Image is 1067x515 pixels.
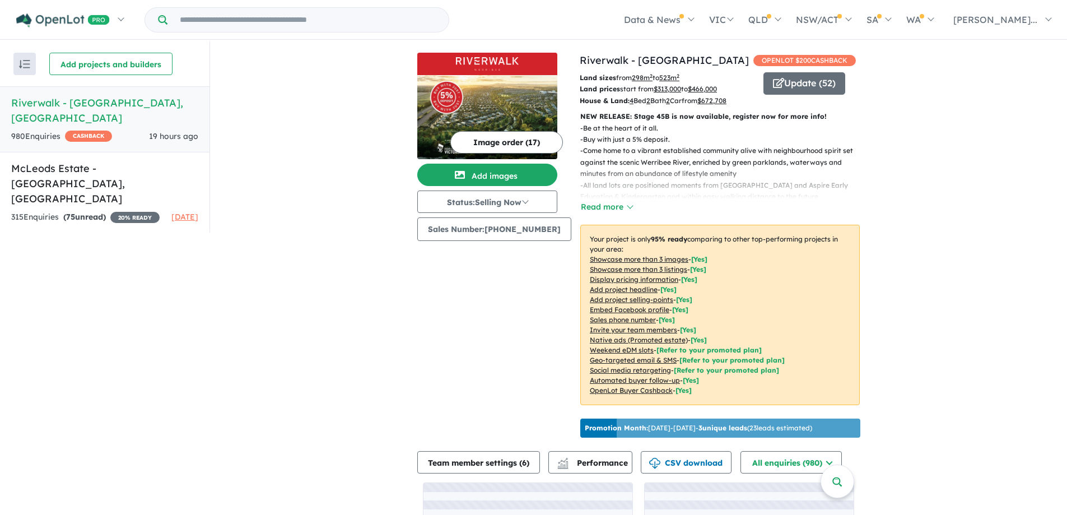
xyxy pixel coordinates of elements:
[659,316,675,324] span: [ Yes ]
[580,96,630,105] b: House & Land:
[585,423,812,433] p: [DATE] - [DATE] - ( 23 leads estimated)
[660,285,677,294] span: [ Yes ]
[590,316,656,324] u: Sales phone number
[171,212,198,222] span: [DATE]
[641,451,731,474] button: CSV download
[66,212,75,222] span: 75
[691,336,707,344] span: [Yes]
[675,386,692,395] span: [Yes]
[698,424,747,432] b: 3 unique leads
[558,458,568,464] img: line-chart.svg
[580,95,755,106] p: Bed Bath Car from
[590,295,673,304] u: Add project selling-points
[590,366,671,374] u: Social media retargeting
[590,285,658,294] u: Add project headline
[590,255,688,263] u: Showcase more than 3 images
[656,346,762,354] span: [Refer to your promoted plan]
[417,53,557,159] a: Riverwalk - Werribee LogoRiverwalk - Werribee
[522,458,526,468] span: 6
[559,458,628,468] span: Performance
[590,305,669,314] u: Embed Facebook profile
[11,161,198,206] h5: McLeods Estate - [GEOGRAPHIC_DATA] , [GEOGRAPHIC_DATA]
[580,85,620,93] b: Land prices
[450,131,563,154] button: Image order (17)
[697,96,726,105] u: $ 672,708
[19,60,30,68] img: sort.svg
[590,265,687,273] u: Showcase more than 3 listings
[16,13,110,27] img: Openlot PRO Logo White
[580,225,860,405] p: Your project is only comparing to other top-performing projects in your area: - - - - - - - - - -...
[590,386,673,395] u: OpenLot Buyer Cashback
[417,451,540,474] button: Team member settings (6)
[11,211,160,224] div: 315 Enquir ies
[580,123,869,134] p: - Be at the heart of it all.
[654,85,681,93] u: $ 313,000
[417,191,557,213] button: Status:Selling Now
[763,72,845,95] button: Update (52)
[580,72,755,83] p: from
[548,451,632,474] button: Performance
[580,145,869,179] p: - Come home to a vibrant established community alive with neighbourhood spirit set against the sc...
[632,73,653,82] u: 298 m
[11,95,198,126] h5: Riverwalk - [GEOGRAPHIC_DATA] , [GEOGRAPHIC_DATA]
[590,356,677,364] u: Geo-targeted email & SMS
[580,83,755,95] p: start from
[688,85,717,93] u: $ 466,000
[49,53,173,75] button: Add projects and builders
[63,212,106,222] strong: ( unread)
[580,180,869,214] p: - All land lots are positioned moments from [GEOGRAPHIC_DATA] and Aspire Early Education & Kinder...
[580,54,749,67] a: Riverwalk - [GEOGRAPHIC_DATA]
[585,424,648,432] b: Promotion Month:
[590,376,680,384] u: Automated buyer follow-up
[646,96,650,105] u: 2
[659,73,679,82] u: 523 m
[677,73,679,79] sup: 2
[149,131,198,141] span: 19 hours ago
[417,217,571,241] button: Sales Number:[PHONE_NUMBER]
[65,131,112,142] span: CASHBACK
[953,14,1037,25] span: [PERSON_NAME]...
[740,451,842,474] button: All enquiries (980)
[170,8,446,32] input: Try estate name, suburb, builder or developer
[417,164,557,186] button: Add images
[672,305,688,314] span: [ Yes ]
[422,57,553,71] img: Riverwalk - Werribee Logo
[649,458,660,469] img: download icon
[557,461,569,468] img: bar-chart.svg
[590,275,678,284] u: Display pricing information
[753,55,856,66] span: OPENLOT $ 200 CASHBACK
[691,255,707,263] span: [ Yes ]
[580,111,860,122] p: NEW RELEASE: Stage 45B is now available, register now for more info!
[580,134,869,145] p: - Buy with just a 5% deposit.
[683,376,699,384] span: [Yes]
[580,73,616,82] b: Land sizes
[680,326,696,334] span: [ Yes ]
[690,265,706,273] span: [ Yes ]
[417,75,557,159] img: Riverwalk - Werribee
[580,201,633,214] button: Read more
[681,275,697,284] span: [ Yes ]
[650,73,653,79] sup: 2
[651,235,687,243] b: 95 % ready
[590,326,677,334] u: Invite your team members
[676,295,692,304] span: [ Yes ]
[590,346,654,354] u: Weekend eDM slots
[653,73,679,82] span: to
[630,96,633,105] u: 4
[674,366,779,374] span: [Refer to your promoted plan]
[681,85,717,93] span: to
[666,96,670,105] u: 2
[110,212,160,223] span: 20 % READY
[590,336,688,344] u: Native ads (Promoted estate)
[679,356,785,364] span: [Refer to your promoted plan]
[11,130,112,143] div: 980 Enquir ies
